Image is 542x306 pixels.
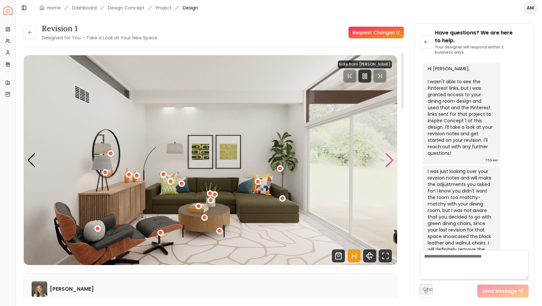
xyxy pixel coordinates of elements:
[338,60,392,68] div: Note from [PERSON_NAME]
[363,249,376,262] svg: 360 View
[428,65,494,156] div: Hi [PERSON_NAME], I wasn't able to see the Pinterest links, but I was granted access to your dini...
[348,249,361,262] svg: Hotspots Toggle
[524,2,536,14] span: AM
[3,6,12,15] img: Spacejoy Logo
[435,45,529,55] p: Your designer will respond within 2 business days.
[42,34,157,41] small: Designed for You – Take a Look at Your New Space
[24,55,397,265] div: Carousel
[108,5,145,11] li: Design Concept
[24,55,397,265] div: 1 / 5
[524,1,537,14] button: AM
[361,72,369,80] svg: Pause
[42,23,157,34] h3: Revision 1
[32,281,47,297] img: Sarah Nelson
[27,153,36,167] div: Previous slide
[385,153,394,167] div: Next slide
[379,249,392,262] svg: Fullscreen
[3,6,12,15] a: Spacejoy
[50,285,94,293] h6: [PERSON_NAME]
[485,157,498,164] div: 7:53 AM
[332,249,345,262] svg: Shop Products from this design
[156,5,172,11] a: Project
[435,29,529,45] p: Have questions? We are here to help.
[72,5,97,11] a: Dashboard
[24,55,397,265] img: Design Render 1
[428,168,494,266] div: I was just looking over your revision notes and will make the adjustments you asked for! I know y...
[39,5,198,11] nav: breadcrumb
[183,5,198,11] span: Design
[47,5,61,11] a: Home
[349,27,404,38] a: Request Changes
